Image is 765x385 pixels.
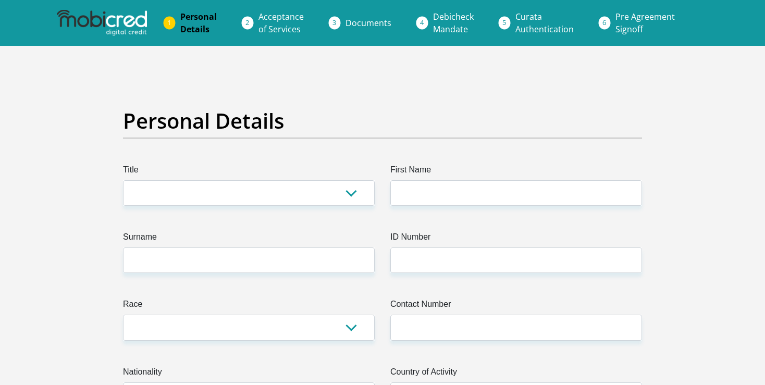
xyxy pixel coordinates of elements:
[123,298,375,315] label: Race
[172,6,225,40] a: PersonalDetails
[390,298,642,315] label: Contact Number
[346,17,391,29] span: Documents
[390,366,642,382] label: Country of Activity
[515,11,574,35] span: Curata Authentication
[258,11,304,35] span: Acceptance of Services
[390,315,642,340] input: Contact Number
[123,164,375,180] label: Title
[507,6,582,40] a: CurataAuthentication
[123,231,375,247] label: Surname
[390,231,642,247] label: ID Number
[390,164,642,180] label: First Name
[433,11,474,35] span: Debicheck Mandate
[123,366,375,382] label: Nationality
[425,6,482,40] a: DebicheckMandate
[607,6,683,40] a: Pre AgreementSignoff
[390,180,642,206] input: First Name
[250,6,312,40] a: Acceptanceof Services
[180,11,217,35] span: Personal Details
[337,13,400,33] a: Documents
[615,11,675,35] span: Pre Agreement Signoff
[123,247,375,273] input: Surname
[57,10,146,36] img: mobicred logo
[123,108,642,133] h2: Personal Details
[390,247,642,273] input: ID Number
